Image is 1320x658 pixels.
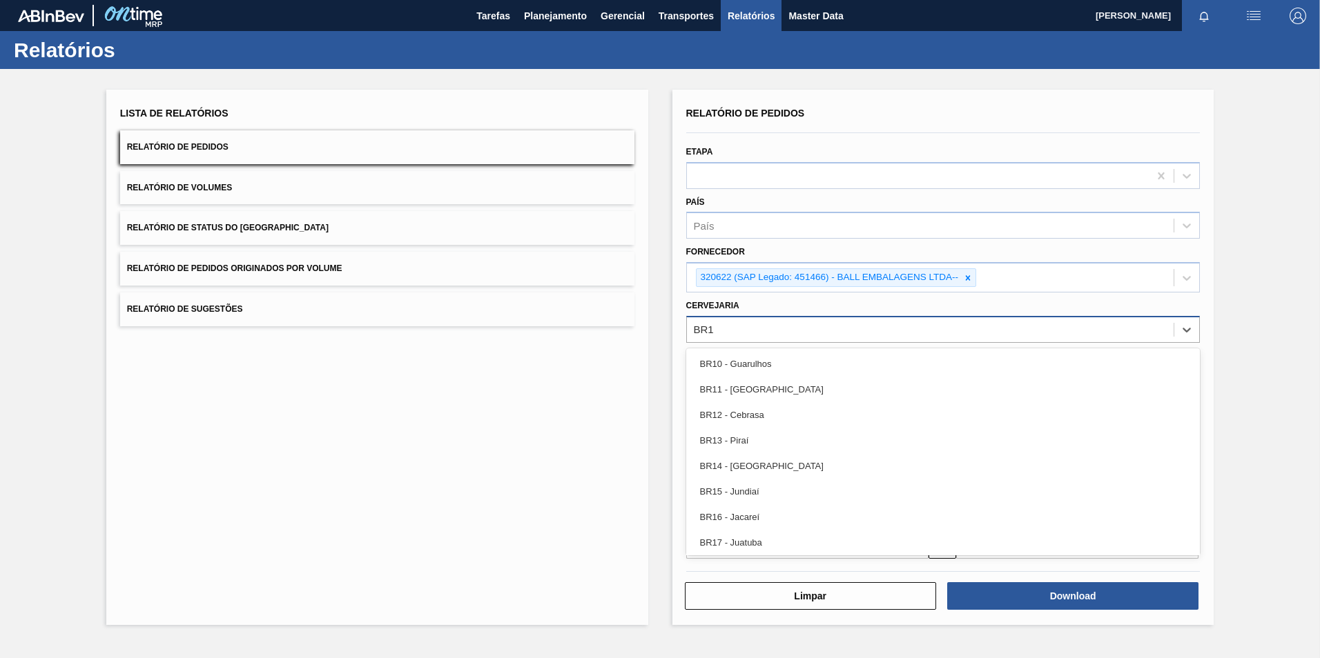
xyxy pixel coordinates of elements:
div: BR12 - Cebrasa [686,402,1201,428]
button: Download [947,582,1198,610]
h1: Relatórios [14,42,259,58]
img: TNhmsLtSVTkK8tSr43FrP2fwEKptu5GPRR3wAAAABJRU5ErkJggg== [18,10,84,22]
span: Relatórios [728,8,775,24]
div: 320622 (SAP Legado: 451466) - BALL EMBALAGENS LTDA-- [697,269,960,286]
span: Transportes [659,8,714,24]
div: BR15 - Jundiaí [686,479,1201,504]
button: Relatório de Pedidos Originados por Volume [120,252,634,286]
img: Logout [1290,8,1306,24]
span: Relatório de Pedidos Originados por Volume [127,263,342,273]
div: BR16 - Jacareí [686,504,1201,530]
label: País [686,197,705,207]
span: Relatório de Volumes [127,183,232,192]
span: Planejamento [524,8,587,24]
span: Master Data [788,8,843,24]
button: Relatório de Status do [GEOGRAPHIC_DATA] [120,211,634,245]
span: Gerencial [601,8,645,24]
label: Cervejaria [686,301,739,310]
button: Limpar [685,582,936,610]
button: Relatório de Pedidos [120,130,634,164]
span: Relatório de Status do [GEOGRAPHIC_DATA] [127,223,329,232]
span: Relatório de Pedidos [686,108,805,119]
button: Relatório de Volumes [120,171,634,205]
div: BR11 - [GEOGRAPHIC_DATA] [686,377,1201,402]
img: userActions [1245,8,1262,24]
div: BR14 - [GEOGRAPHIC_DATA] [686,453,1201,479]
div: País [694,220,715,232]
div: BR17 - Juatuba [686,530,1201,555]
button: Relatório de Sugestões [120,292,634,326]
span: Lista de Relatórios [120,108,229,119]
button: Notificações [1182,6,1226,26]
span: Relatório de Sugestões [127,304,243,314]
span: Relatório de Pedidos [127,142,229,152]
label: Etapa [686,147,713,157]
div: BR10 - Guarulhos [686,351,1201,377]
span: Tarefas [476,8,510,24]
div: BR13 - Piraí [686,428,1201,453]
label: Fornecedor [686,247,745,257]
